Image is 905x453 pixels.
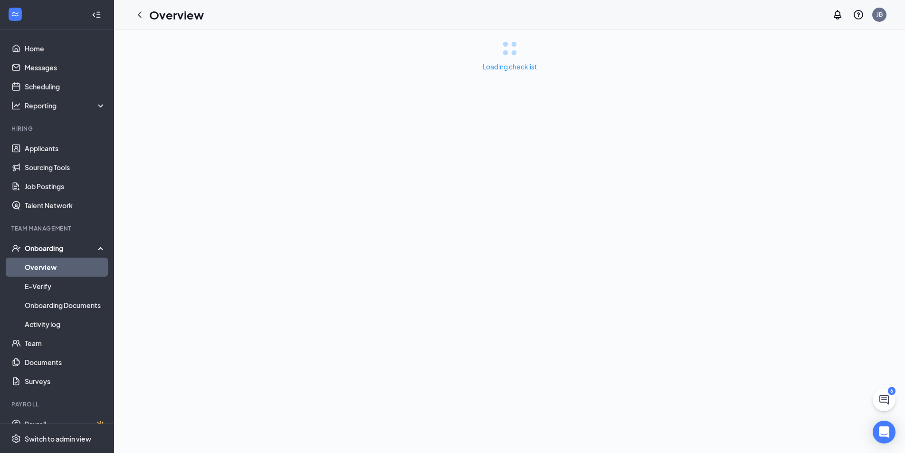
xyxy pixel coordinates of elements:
svg: Notifications [832,9,843,20]
a: Overview [25,258,106,277]
svg: Settings [11,434,21,443]
a: Activity log [25,315,106,334]
a: Documents [25,353,106,372]
a: Sourcing Tools [25,158,106,177]
a: Home [25,39,106,58]
a: E-Verify [25,277,106,296]
a: Job Postings [25,177,106,196]
div: Switch to admin view [25,434,91,443]
p: Loading checklist [483,62,537,71]
svg: WorkstreamLogo [10,10,20,19]
div: 6 [888,387,895,395]
div: Open Intercom Messenger [873,421,895,443]
div: Onboarding [25,243,98,253]
div: Hiring [11,125,104,133]
div: JB [876,10,883,19]
a: Scheduling [25,77,106,96]
svg: ChevronLeft [134,9,145,20]
h1: Overview [149,7,204,23]
a: Talent Network [25,196,106,215]
a: Onboarding Documents [25,296,106,315]
div: Payroll [11,400,104,408]
a: Messages [25,58,106,77]
svg: UserCheck [11,243,21,253]
a: Team [25,334,106,353]
svg: Collapse [92,10,101,19]
button: ChatActive [873,388,895,411]
svg: QuestionInfo [853,9,864,20]
div: Reporting [25,101,106,110]
svg: ChatActive [878,394,890,405]
a: PayrollCrown [25,414,106,434]
a: Surveys [25,372,106,391]
div: Team Management [11,224,104,232]
a: Applicants [25,139,106,158]
svg: Analysis [11,101,21,110]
